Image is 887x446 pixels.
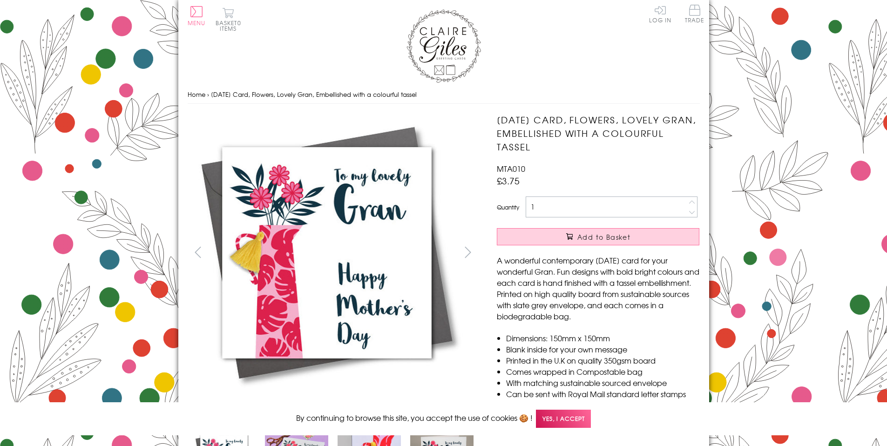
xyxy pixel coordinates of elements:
[497,163,525,174] span: MTA010
[220,19,241,33] span: 0 items
[188,242,209,263] button: prev
[188,6,206,26] button: Menu
[188,85,700,104] nav: breadcrumbs
[478,113,758,392] img: Mother's Day Card, Flowers, Lovely Gran, Embellished with a colourful tassel
[506,366,699,377] li: Comes wrapped in Compostable bag
[506,388,699,399] li: Can be sent with Royal Mail standard letter stamps
[188,90,205,99] a: Home
[187,113,467,392] img: Mother's Day Card, Flowers, Lovely Gran, Embellished with a colourful tassel
[211,90,417,99] span: [DATE] Card, Flowers, Lovely Gran, Embellished with a colourful tassel
[577,232,630,242] span: Add to Basket
[497,228,699,245] button: Add to Basket
[497,174,520,187] span: £3.75
[457,242,478,263] button: next
[685,5,704,25] a: Trade
[497,255,699,322] p: A wonderful contemporary [DATE] card for your wonderful Gran. Fun designs with bold bright colour...
[406,9,481,83] img: Claire Giles Greetings Cards
[506,344,699,355] li: Blank inside for your own message
[497,203,519,211] label: Quantity
[506,377,699,388] li: With matching sustainable sourced envelope
[497,113,699,153] h1: [DATE] Card, Flowers, Lovely Gran, Embellished with a colourful tassel
[207,90,209,99] span: ›
[216,7,241,31] button: Basket0 items
[536,410,591,428] span: Yes, I accept
[506,332,699,344] li: Dimensions: 150mm x 150mm
[188,19,206,27] span: Menu
[685,5,704,23] span: Trade
[649,5,671,23] a: Log In
[506,355,699,366] li: Printed in the U.K on quality 350gsm board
